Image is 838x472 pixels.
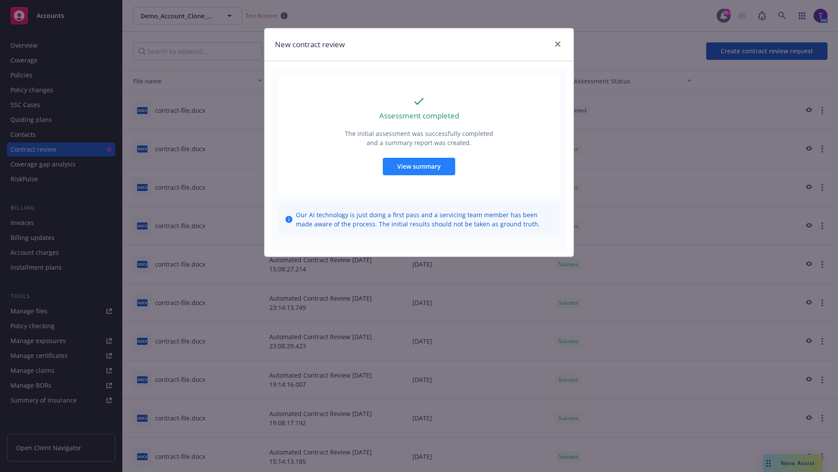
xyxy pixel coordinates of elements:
span: View summary [397,162,441,170]
span: Our AI technology is just doing a first pass and a servicing team member has been made aware of t... [296,210,553,229]
h1: New contract review [275,39,345,50]
p: The initial assessment was successfully completed and a summary report was created. [344,129,494,147]
a: close [553,39,563,49]
button: View summary [383,158,455,175]
p: Assessment completed [379,110,459,121]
